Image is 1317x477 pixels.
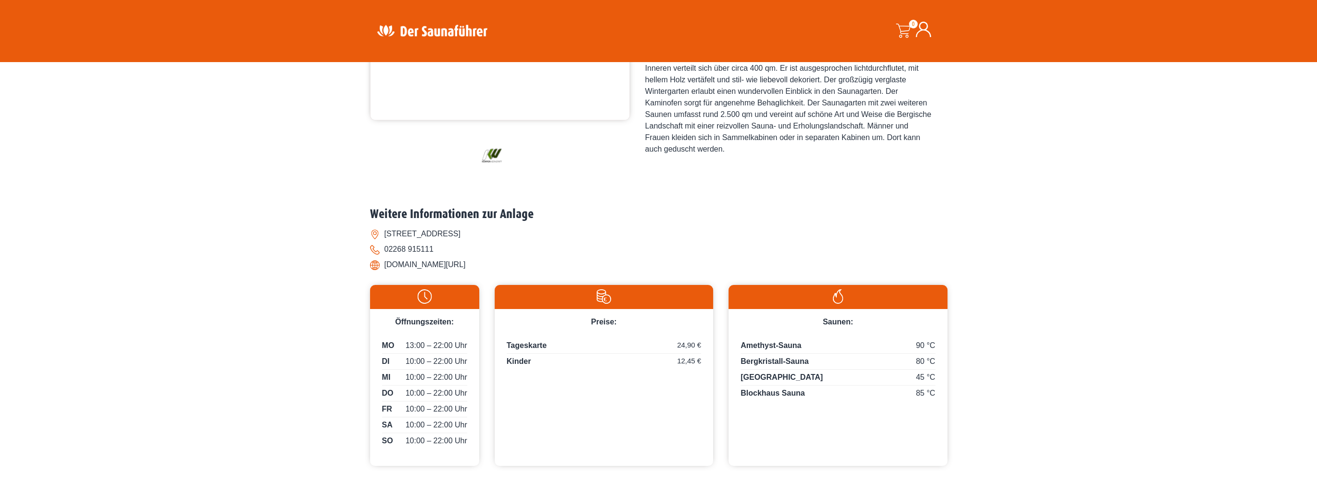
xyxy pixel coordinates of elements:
[741,373,823,381] span: [GEOGRAPHIC_DATA]
[916,340,935,351] span: 90 °C
[916,372,935,383] span: 45 °C
[370,257,947,272] li: [DOMAIN_NAME][URL]
[645,28,934,155] div: Ein traditionsreiches Bad erstrahlt in neuem Glanz. Durch eine umfangreiche Renovierung während d...
[375,289,474,304] img: Uhr-weiss.svg
[507,356,701,367] p: Kinder
[733,289,942,304] img: Flamme-weiss.svg
[406,387,467,399] span: 10:00 – 22:00 Uhr
[741,389,805,397] span: Blockhaus Sauna
[382,435,393,447] span: SO
[370,226,947,242] li: [STREET_ADDRESS]
[395,318,454,326] span: Öffnungszeiten:
[916,356,935,367] span: 80 °C
[382,403,392,415] span: FR
[382,340,395,351] span: MO
[823,318,853,326] span: Saunen:
[499,289,708,304] img: Preise-weiss.svg
[370,207,947,222] h2: Weitere Informationen zur Anlage
[370,242,947,257] li: 02268 915111
[406,340,467,351] span: 13:00 – 22:00 Uhr
[406,403,467,415] span: 10:00 – 22:00 Uhr
[741,357,808,365] span: Bergkristall-Sauna
[507,340,701,354] p: Tageskarte
[406,372,467,383] span: 10:00 – 22:00 Uhr
[916,387,935,399] span: 85 °C
[406,435,467,447] span: 10:00 – 22:00 Uhr
[677,356,701,367] span: 12,45 €
[382,356,390,367] span: DI
[741,341,801,349] span: Amethyst-Sauna
[591,318,616,326] span: Preise:
[382,387,394,399] span: DO
[677,340,701,351] span: 24,90 €
[382,372,391,383] span: MI
[406,356,467,367] span: 10:00 – 22:00 Uhr
[382,419,393,431] span: SA
[909,20,918,28] span: 0
[406,419,467,431] span: 10:00 – 22:00 Uhr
